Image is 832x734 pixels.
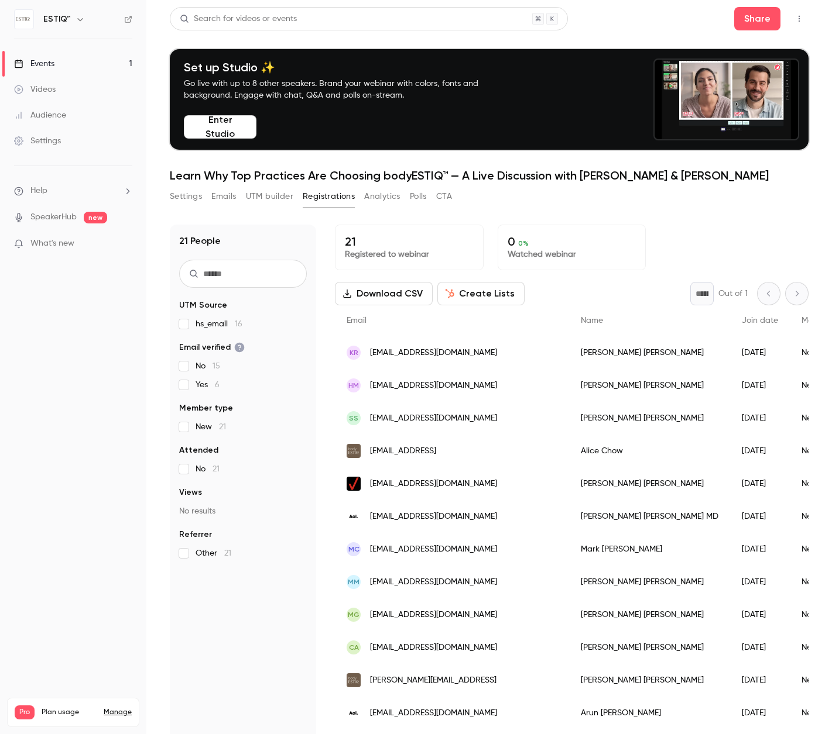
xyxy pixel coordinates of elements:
[180,13,297,25] div: Search for videos or events
[14,135,61,147] div: Settings
[348,380,359,391] span: HM
[370,380,497,392] span: [EMAIL_ADDRESS][DOMAIN_NAME]
[170,187,202,206] button: Settings
[347,444,361,458] img: estiq.ai
[730,533,790,566] div: [DATE]
[730,566,790,598] div: [DATE]
[730,697,790,729] div: [DATE]
[345,249,474,260] p: Registered to webinar
[179,299,227,311] span: UTM Source
[246,187,293,206] button: UTM builder
[196,547,231,559] span: Other
[718,288,748,299] p: Out of 1
[730,435,790,467] div: [DATE]
[370,707,497,719] span: [EMAIL_ADDRESS][DOMAIN_NAME]
[347,477,361,491] img: verizon.net
[42,708,97,717] span: Plan usage
[196,379,220,391] span: Yes
[179,299,307,559] section: facet-groups
[179,234,221,248] h1: 21 People
[179,444,218,456] span: Attended
[370,478,497,490] span: [EMAIL_ADDRESS][DOMAIN_NAME]
[569,598,730,631] div: [PERSON_NAME] [PERSON_NAME]
[349,413,358,423] span: SS
[518,239,529,247] span: 0 %
[345,235,474,249] p: 21
[347,673,361,687] img: estiq.ai
[730,369,790,402] div: [DATE]
[347,509,361,523] img: aol.com
[43,13,71,25] h6: ESTIQ™
[730,336,790,369] div: [DATE]
[370,347,497,359] span: [EMAIL_ADDRESS][DOMAIN_NAME]
[179,487,202,498] span: Views
[118,239,132,249] iframe: Noticeable Trigger
[569,500,730,533] div: [PERSON_NAME] [PERSON_NAME] MD
[184,115,256,139] button: Enter Studio
[370,511,497,523] span: [EMAIL_ADDRESS][DOMAIN_NAME]
[730,598,790,631] div: [DATE]
[196,318,242,330] span: hs_email
[348,609,359,620] span: MG
[742,316,778,325] span: Join date
[569,369,730,402] div: [PERSON_NAME] [PERSON_NAME]
[14,185,132,197] li: help-dropdown-opener
[179,342,245,353] span: Email verified
[347,706,361,720] img: aol.com
[569,402,730,435] div: [PERSON_NAME] [PERSON_NAME]
[370,642,497,654] span: [EMAIL_ADDRESS][DOMAIN_NAME]
[15,10,33,29] img: ESTIQ™
[569,533,730,566] div: Mark [PERSON_NAME]
[410,187,427,206] button: Polls
[179,529,212,540] span: Referrer
[370,543,497,556] span: [EMAIL_ADDRESS][DOMAIN_NAME]
[15,705,35,719] span: Pro
[569,467,730,500] div: [PERSON_NAME] [PERSON_NAME]
[219,423,226,431] span: 21
[196,360,220,372] span: No
[569,566,730,598] div: [PERSON_NAME] [PERSON_NAME]
[14,84,56,95] div: Videos
[235,320,242,328] span: 16
[364,187,400,206] button: Analytics
[370,576,497,588] span: [EMAIL_ADDRESS][DOMAIN_NAME]
[184,78,506,101] p: Go live with up to 8 other speakers. Brand your webinar with colors, fonts and background. Engage...
[370,609,497,621] span: [EMAIL_ADDRESS][DOMAIN_NAME]
[104,708,132,717] a: Manage
[30,211,77,223] a: SpeakerHub
[734,7,780,30] button: Share
[730,402,790,435] div: [DATE]
[581,316,603,325] span: Name
[436,187,452,206] button: CTA
[196,421,226,433] span: New
[370,412,497,425] span: [EMAIL_ADDRESS][DOMAIN_NAME]
[211,187,236,206] button: Emails
[569,697,730,729] div: Arun [PERSON_NAME]
[30,237,74,250] span: What's new
[196,463,220,475] span: No
[437,282,525,305] button: Create Lists
[179,402,233,414] span: Member type
[370,445,436,457] span: [EMAIL_ADDRESS]
[303,187,355,206] button: Registrations
[14,109,66,121] div: Audience
[730,500,790,533] div: [DATE]
[30,185,47,197] span: Help
[508,235,636,249] p: 0
[14,58,54,70] div: Events
[184,60,506,74] h4: Set up Studio ✨
[569,664,730,697] div: [PERSON_NAME] [PERSON_NAME]
[569,631,730,664] div: [PERSON_NAME] [PERSON_NAME]
[350,347,358,358] span: KR
[348,544,359,554] span: MC
[348,577,359,587] span: MM
[370,674,497,687] span: [PERSON_NAME][EMAIL_ADDRESS]
[508,249,636,260] p: Watched webinar
[213,465,220,473] span: 21
[213,362,220,370] span: 15
[349,642,359,653] span: CA
[84,212,107,223] span: new
[215,381,220,389] span: 6
[569,435,730,467] div: Alice Chow
[179,505,307,517] p: No results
